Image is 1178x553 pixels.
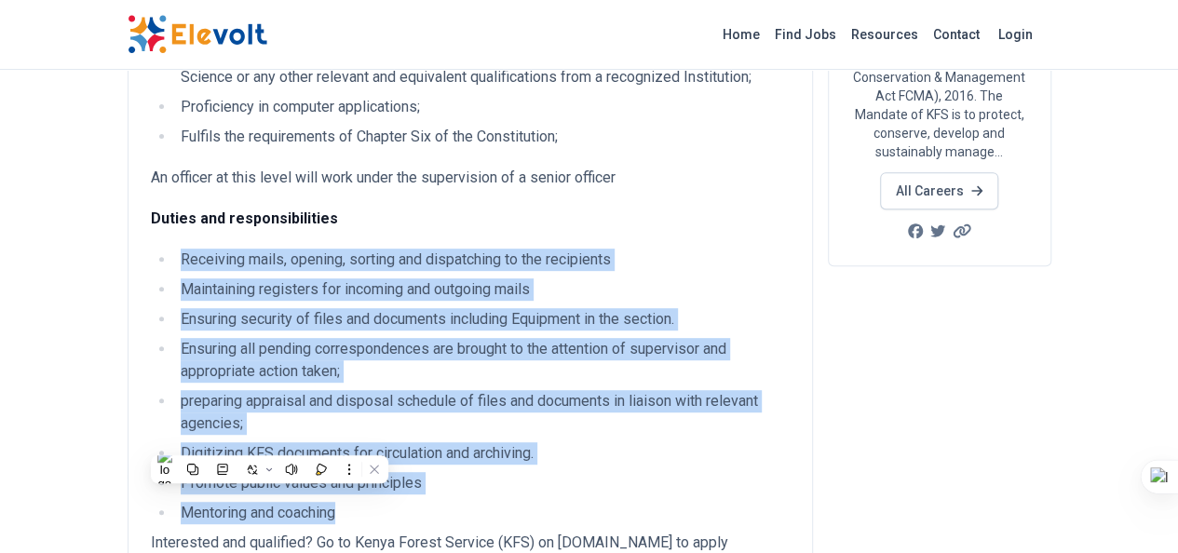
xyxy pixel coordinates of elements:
[128,15,267,54] img: Elevolt
[175,390,790,435] li: preparing appraisal and disposal schedule of files and documents in liaison with relevant agencies;
[987,16,1044,53] a: Login
[175,126,790,148] li: Fulfils the requirements of Chapter Six of the Constitution;
[715,20,767,49] a: Home
[175,278,790,301] li: Maintaining registers for incoming and outgoing mails
[151,167,790,189] p: An officer at this level will work under the supervision of a senior officer
[175,338,790,383] li: Ensuring all pending correspondences are brought to the attention of supervisor and appropriate a...
[175,96,790,118] li: Proficiency in computer applications;
[767,20,844,49] a: Find Jobs
[151,209,338,227] strong: Duties and responsibilities
[175,502,790,524] li: Mentoring and coaching
[175,472,790,494] li: Promote public values and principles
[851,12,1028,161] p: The Kenya Forest Service (KFS) is a State Corporation established under the Forest Conservation &...
[880,172,998,209] a: All Careers
[844,20,926,49] a: Resources
[926,20,987,49] a: Contact
[175,442,790,465] li: Digitizing KFS documents for circulation and archiving.
[1085,464,1178,553] iframe: Chat Widget
[175,308,790,330] li: Ensuring security of files and documents including Equipment in the section.
[175,249,790,271] li: Receiving mails, opening, sorting and dispatching to the recipients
